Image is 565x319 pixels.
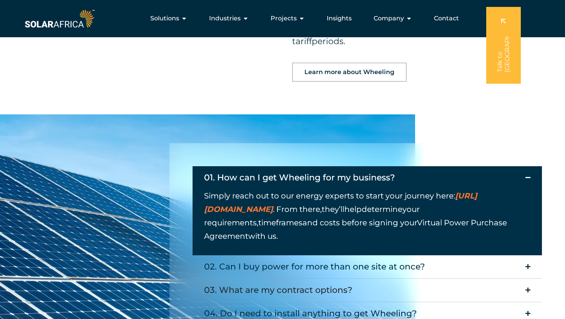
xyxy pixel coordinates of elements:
[434,14,459,23] a: Contact
[302,218,417,227] span: and costs before signing your
[304,69,394,75] span: Learn more about Wheeling
[362,205,402,214] span: determine
[193,279,542,302] summary: 03. What are my contract options?
[273,205,322,214] span: . From there,
[292,21,446,46] span: expensive peak and standard tariff
[271,14,297,23] span: Projects
[312,36,346,46] span: periods.
[327,14,352,23] a: Insights
[248,231,278,241] span: with us.
[150,14,179,23] span: Solutions
[96,11,465,26] div: Menu Toggle
[322,205,344,214] span: they’ll
[204,205,420,227] span: your requirements,
[204,259,425,274] div: 02. Can I buy power for more than one site at once?
[204,170,395,185] div: 01. How can I get Wheeling for my business?
[204,191,477,214] a: [URL][DOMAIN_NAME]
[204,283,352,298] div: 03. What are my contract options?
[193,166,542,189] summary: 01. How can I get Wheeling for my business?
[96,11,465,26] nav: Menu
[204,218,507,241] span: Virtual Power Purchase Agreement
[292,63,407,82] a: Learn more about Wheeling
[204,191,455,200] span: Simply reach out to our energy experts to start your journey here:
[374,14,404,23] span: Company
[193,255,542,279] summary: 02. Can I buy power for more than one site at once?
[258,218,302,227] span: timeframes
[209,14,241,23] span: Industries
[344,205,362,214] span: help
